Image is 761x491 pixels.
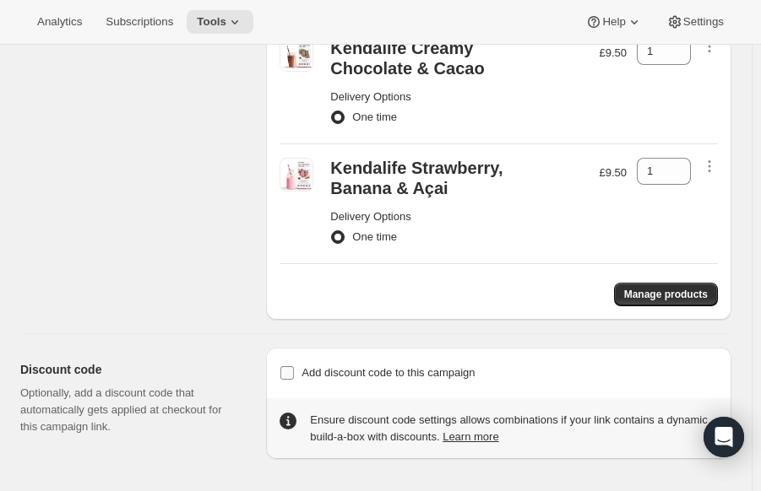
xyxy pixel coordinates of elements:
[602,15,625,29] span: Help
[330,89,582,105] h2: Delivery Options
[302,366,475,379] span: Add discount code to this campaign
[197,15,226,29] span: Tools
[187,10,253,34] button: Tools
[704,417,744,457] div: Open Intercom Messenger
[624,288,708,301] span: Manage products
[280,158,313,192] img: Default Title
[20,361,239,378] h2: Discount code
[599,165,627,181] p: £9.50
[310,412,718,445] div: Ensure discount code settings allows combinations if your link contains a dynamic build-a-box wit...
[352,230,397,243] span: One time
[614,283,718,306] button: Manage products
[106,15,173,29] span: Subscriptions
[352,111,397,123] span: One time
[656,10,734,34] button: Settings
[20,385,239,435] p: Optionally, add a discount code that automatically gets applied at checkout for this campaign link.
[330,158,550,198] div: Kendalife Strawberry, Banana & Açai
[27,10,92,34] button: Analytics
[95,10,183,34] button: Subscriptions
[330,38,550,78] div: Kendalife Creamy Chocolate & Cacao
[330,208,582,225] h2: Delivery Options
[575,10,652,34] button: Help
[599,45,627,62] p: £9.50
[443,430,498,443] a: Learn more
[37,15,82,29] span: Analytics
[683,15,724,29] span: Settings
